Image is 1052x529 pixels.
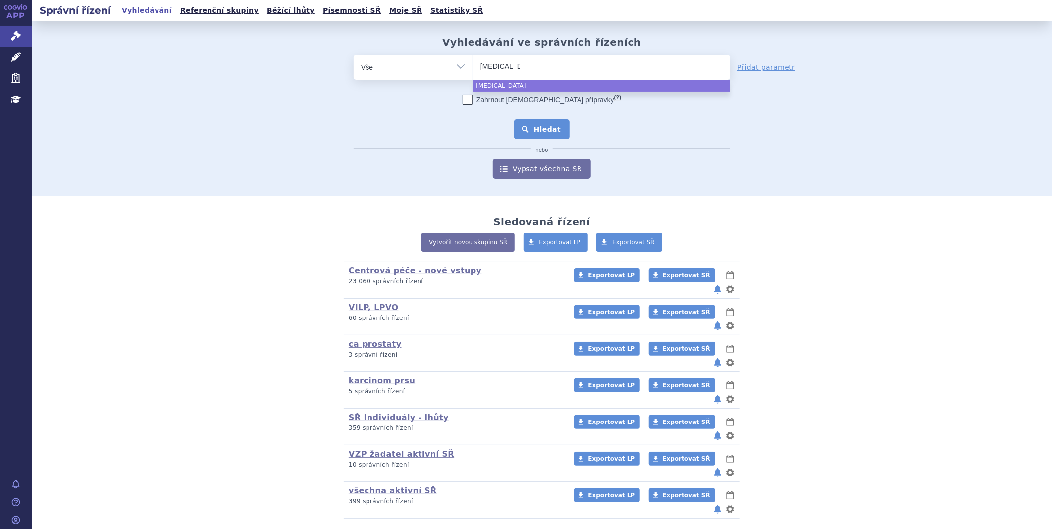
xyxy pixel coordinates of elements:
span: Exportovat LP [588,455,635,462]
h2: Správní řízení [32,3,119,17]
p: 399 správních řízení [349,497,561,506]
a: všechna aktivní SŘ [349,486,437,495]
span: Exportovat SŘ [663,309,710,316]
button: lhůty [725,416,735,428]
a: Exportovat LP [574,268,640,282]
a: Exportovat LP [574,452,640,466]
button: lhůty [725,343,735,355]
a: Exportovat LP [574,378,640,392]
span: Exportovat LP [588,309,635,316]
button: notifikace [713,467,723,478]
a: Referenční skupiny [177,4,262,17]
p: 3 správní řízení [349,351,561,359]
span: Exportovat LP [539,239,581,246]
span: Exportovat LP [588,272,635,279]
span: Exportovat SŘ [612,239,655,246]
a: Exportovat LP [574,488,640,502]
button: nastavení [725,467,735,478]
button: nastavení [725,393,735,405]
button: nastavení [725,357,735,369]
abbr: (?) [614,94,621,101]
span: Exportovat LP [588,492,635,499]
a: Vyhledávání [119,4,175,17]
button: notifikace [713,430,723,442]
p: 10 správních řízení [349,461,561,469]
p: 60 správních řízení [349,314,561,322]
a: Exportovat SŘ [649,378,715,392]
a: karcinom prsu [349,376,415,385]
span: Exportovat SŘ [663,419,710,425]
span: Exportovat SŘ [663,382,710,389]
button: lhůty [725,489,735,501]
button: notifikace [713,283,723,295]
a: VZP žadatel aktivní SŘ [349,449,454,459]
button: nastavení [725,283,735,295]
a: SŘ Individuály - lhůty [349,413,449,422]
button: lhůty [725,453,735,465]
button: lhůty [725,306,735,318]
a: Exportovat LP [524,233,588,252]
a: Exportovat SŘ [649,415,715,429]
button: Hledat [514,119,570,139]
a: Moje SŘ [386,4,425,17]
a: Vytvořit novou skupinu SŘ [421,233,515,252]
a: Exportovat SŘ [649,268,715,282]
a: Exportovat SŘ [596,233,662,252]
a: Exportovat LP [574,305,640,319]
a: Přidat parametr [737,62,795,72]
button: nastavení [725,503,735,515]
button: nastavení [725,430,735,442]
span: Exportovat SŘ [663,455,710,462]
p: 359 správních řízení [349,424,561,432]
span: Exportovat LP [588,419,635,425]
i: nebo [531,147,553,153]
a: ca prostaty [349,339,402,349]
button: nastavení [725,320,735,332]
a: Exportovat SŘ [649,452,715,466]
li: [MEDICAL_DATA] [473,80,730,92]
span: Exportovat LP [588,382,635,389]
span: Exportovat SŘ [663,345,710,352]
span: Exportovat SŘ [663,492,710,499]
a: Exportovat SŘ [649,305,715,319]
p: 5 správních řízení [349,387,561,396]
label: Zahrnout [DEMOGRAPHIC_DATA] přípravky [463,95,621,105]
a: Exportovat SŘ [649,488,715,502]
button: lhůty [725,269,735,281]
a: Vypsat všechna SŘ [493,159,591,179]
a: Exportovat SŘ [649,342,715,356]
a: Exportovat LP [574,342,640,356]
h2: Sledovaná řízení [493,216,590,228]
button: notifikace [713,357,723,369]
button: notifikace [713,320,723,332]
button: notifikace [713,503,723,515]
span: Exportovat LP [588,345,635,352]
h2: Vyhledávání ve správních řízeních [442,36,641,48]
a: Běžící lhůty [264,4,317,17]
a: Centrová péče - nové vstupy [349,266,482,275]
a: Písemnosti SŘ [320,4,384,17]
a: Statistiky SŘ [427,4,486,17]
span: Exportovat SŘ [663,272,710,279]
p: 23 060 správních řízení [349,277,561,286]
a: VILP, LPVO [349,303,399,312]
button: lhůty [725,379,735,391]
button: notifikace [713,393,723,405]
a: Exportovat LP [574,415,640,429]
